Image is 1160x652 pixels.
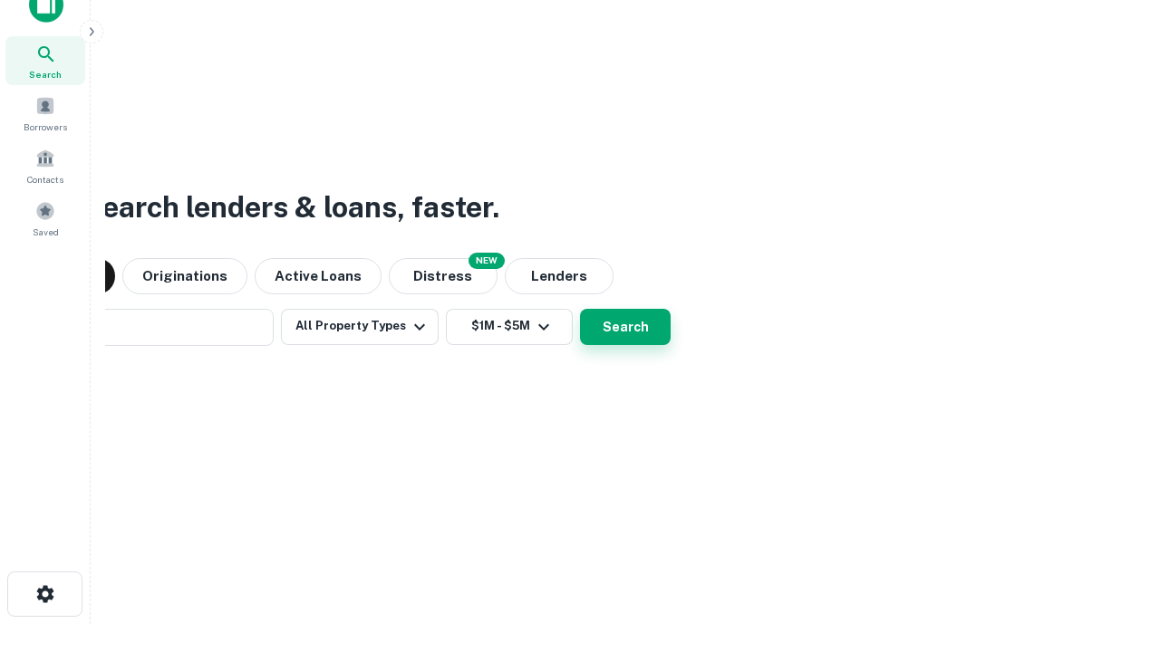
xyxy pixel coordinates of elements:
[33,225,59,239] span: Saved
[255,258,382,294] button: Active Loans
[122,258,247,294] button: Originations
[580,309,671,345] button: Search
[29,67,62,81] span: Search
[5,89,85,138] a: Borrowers
[446,309,573,345] button: $1M - $5M
[27,172,63,187] span: Contacts
[24,120,67,134] span: Borrowers
[389,258,498,294] button: Search distressed loans with lien and other non-mortgage details.
[5,194,85,243] a: Saved
[505,258,614,294] button: Lenders
[5,36,85,85] a: Search
[281,309,439,345] button: All Property Types
[1069,507,1160,594] iframe: Chat Widget
[5,141,85,190] a: Contacts
[82,186,499,229] h3: Search lenders & loans, faster.
[469,253,505,269] div: NEW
